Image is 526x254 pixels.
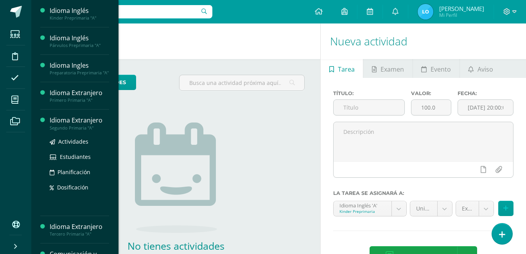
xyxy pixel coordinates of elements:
[416,201,431,216] span: Unidad 3
[439,5,484,13] span: [PERSON_NAME]
[50,137,109,146] a: Actividades
[41,23,311,59] h1: Actividades
[50,6,109,21] a: Idioma InglésKinder Preprimaria "A"
[50,231,109,237] div: Tercero Primaria "A"
[50,97,109,103] div: Primero Primaria "A"
[50,116,109,130] a: Idioma ExtranjeroSegundo Primaria "A"
[338,60,355,79] span: Tarea
[50,88,109,97] div: Idioma Extranjero
[50,152,109,161] a: Estudiantes
[458,100,513,115] input: Fecha de entrega
[330,23,517,59] h1: Nueva actividad
[50,6,109,15] div: Idioma Inglés
[363,59,412,78] a: Examen
[180,75,305,90] input: Busca una actividad próxima aquí...
[321,59,363,78] a: Tarea
[411,100,451,115] input: Puntos máximos
[339,209,385,214] div: Kinder Preprimaria
[431,60,451,79] span: Evento
[410,201,452,216] a: Unidad 3
[50,168,109,177] a: Planificación
[456,201,494,216] a: Examen 30 % (30.0pts)
[50,183,109,192] a: Dosificación
[460,59,502,78] a: Aviso
[50,222,109,231] div: Idioma Extranjero
[413,59,460,78] a: Evento
[57,168,90,176] span: Planificación
[60,153,91,160] span: Estudiantes
[50,43,109,48] div: Párvulos Preprimaria "A"
[339,201,385,209] div: Idioma Inglés 'A'
[135,122,217,233] img: no_activities.png
[58,138,88,145] span: Actividades
[333,90,405,96] label: Título:
[50,15,109,21] div: Kinder Preprimaria "A"
[418,4,433,20] img: fa05f3bfceedb79fb262862d45adcdb1.png
[478,60,493,79] span: Aviso
[50,88,109,103] a: Idioma ExtranjeroPrimero Primaria "A"
[381,60,404,79] span: Examen
[50,34,109,48] a: Idioma InglésPárvulos Preprimaria "A"
[50,61,109,76] a: Idioma InglesPreparatoria Preprimaria "A"
[50,70,109,76] div: Preparatoria Preprimaria "A"
[36,5,212,18] input: Busca un usuario...
[57,184,88,191] span: Dosificación
[439,12,484,18] span: Mi Perfil
[50,34,109,43] div: Idioma Inglés
[50,116,109,125] div: Idioma Extranjero
[50,222,109,237] a: Idioma ExtranjeroTercero Primaria "A"
[462,201,473,216] span: Examen 30 % (30.0pts)
[98,239,254,252] h2: No tienes actividades
[333,190,513,196] label: La tarea se asignará a:
[334,201,406,216] a: Idioma Inglés 'A'Kinder Preprimaria
[411,90,451,96] label: Valor:
[50,61,109,70] div: Idioma Ingles
[458,90,513,96] label: Fecha:
[50,125,109,131] div: Segundo Primaria "A"
[334,100,404,115] input: Título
